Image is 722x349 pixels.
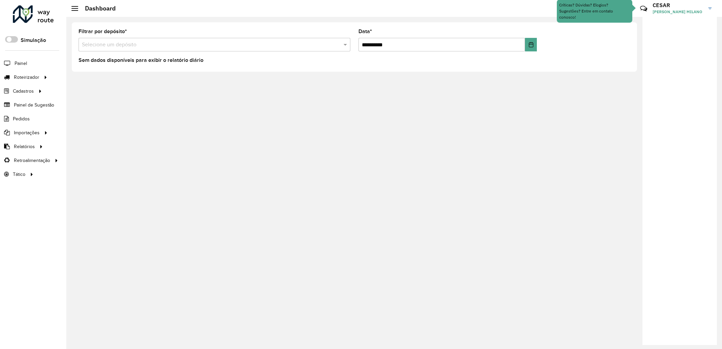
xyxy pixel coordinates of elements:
[21,36,46,44] label: Simulação
[14,129,40,136] span: Importações
[653,9,703,15] span: [PERSON_NAME] MILANO
[78,5,116,12] h2: Dashboard
[525,38,537,51] button: Choose Date
[13,171,25,178] span: Tático
[79,27,127,36] label: Filtrar por depósito
[15,60,27,67] span: Painel
[14,157,50,164] span: Retroalimentação
[14,74,39,81] span: Roteirizador
[358,27,372,36] label: Data
[14,101,54,109] span: Painel de Sugestão
[13,88,34,95] span: Cadastros
[14,143,35,150] span: Relatórios
[636,1,651,16] a: Contato Rápido
[13,115,30,122] span: Pedidos
[653,2,703,8] h3: CESAR
[79,56,203,64] label: Sem dados disponíveis para exibir o relatório diário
